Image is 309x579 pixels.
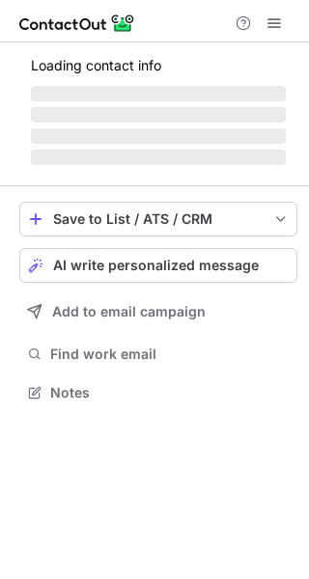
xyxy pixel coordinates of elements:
div: Save to List / ATS / CRM [53,211,264,227]
button: save-profile-one-click [19,202,297,236]
button: Notes [19,379,297,406]
span: ‌ [31,128,286,144]
img: ContactOut v5.3.10 [19,12,135,35]
span: ‌ [31,86,286,101]
button: Add to email campaign [19,294,297,329]
span: AI write personalized message [53,258,259,273]
span: ‌ [31,150,286,165]
span: Find work email [50,345,290,363]
p: Loading contact info [31,58,286,73]
span: Add to email campaign [52,304,206,319]
button: AI write personalized message [19,248,297,283]
span: Notes [50,384,290,401]
button: Find work email [19,341,297,368]
span: ‌ [31,107,286,123]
